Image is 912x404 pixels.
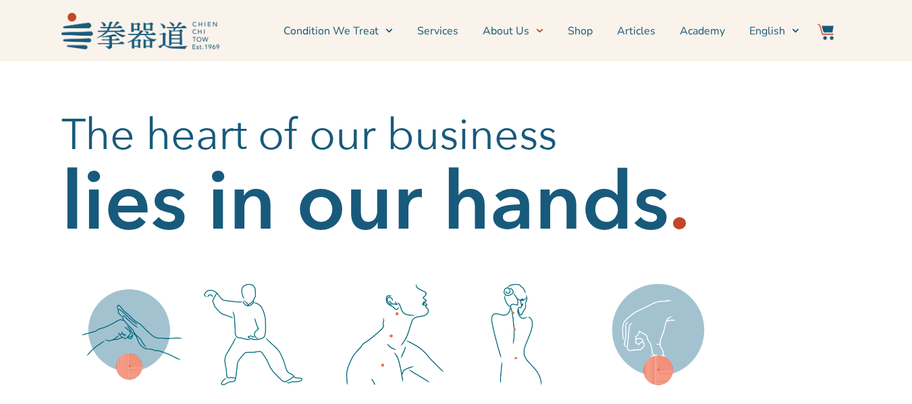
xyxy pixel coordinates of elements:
[680,14,725,48] a: Academy
[669,176,690,230] h2: .
[749,14,799,48] a: Switch to English
[284,14,393,48] a: Condition We Treat
[61,109,851,163] h2: The heart of our business
[61,176,669,230] h2: lies in our hands
[817,24,834,40] img: Website Icon-03
[417,14,458,48] a: Services
[568,14,593,48] a: Shop
[749,23,785,39] span: English
[617,14,655,48] a: Articles
[226,14,800,48] nav: Menu
[483,14,543,48] a: About Us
